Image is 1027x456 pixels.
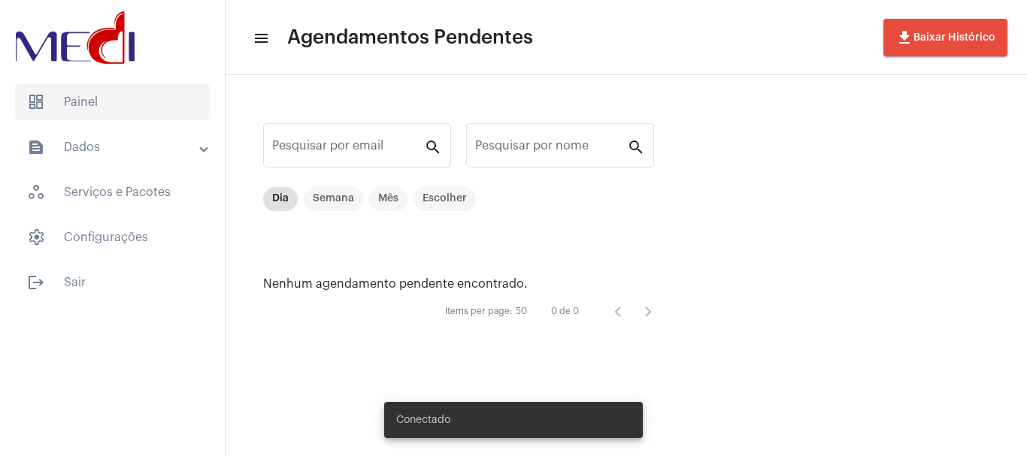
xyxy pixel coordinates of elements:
span: Baixar Histórico [895,32,995,43]
span: Serviços e Pacotes [15,174,210,210]
span: Nenhum agendamento pendente encontrado. [263,278,528,290]
span: Configurações [15,219,210,255]
span: sidenav icon [27,93,45,111]
mat-icon: sidenav icon [27,273,45,291]
div: 0 de 0 [551,307,579,316]
mat-chip: Escolher [414,187,476,211]
span: Agendamentos Pendentes [287,26,533,50]
span: sidenav icon [27,228,45,246]
button: Baixar Histórico [883,19,1007,56]
mat-chip: Mês [369,187,407,211]
mat-icon: file_download [895,29,913,47]
mat-chip: Dia [263,187,298,211]
div: 50 [516,307,527,316]
input: Pesquisar por nome [475,142,627,156]
input: Pesquisar por email [272,142,424,156]
span: Sair [15,264,210,300]
button: Próxima página [633,297,663,327]
mat-panel-title: Dados [27,138,201,156]
mat-icon: sidenav icon [253,29,268,47]
span: Conectado [396,412,450,427]
mat-icon: sidenav icon [27,138,45,156]
img: d3a1b5fa-500b-b90f-5a1c-719c20e9830b.png [12,8,138,68]
button: Página anterior [603,297,633,327]
mat-icon: search [424,137,442,156]
mat-chip: Semana [304,187,363,211]
mat-icon: search [627,137,645,156]
mat-expansion-panel-header: sidenav iconDados [9,129,225,165]
span: sidenav icon [27,183,45,201]
span: Painel [15,84,210,120]
div: Items per page: [445,307,513,316]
